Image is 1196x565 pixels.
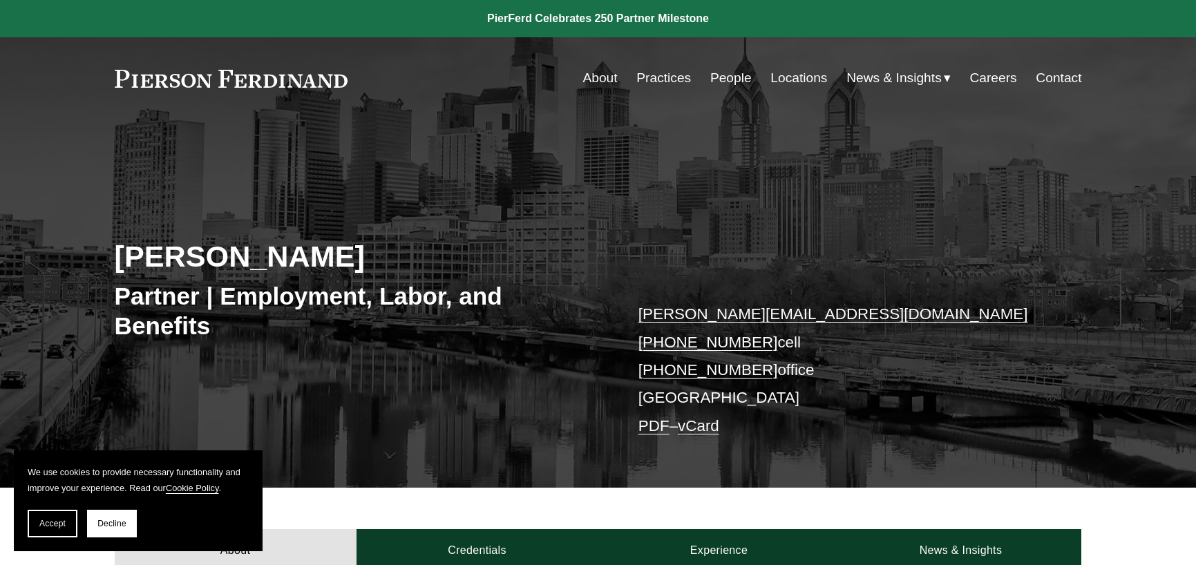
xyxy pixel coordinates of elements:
p: We use cookies to provide necessary functionality and improve your experience. Read our . [28,464,249,496]
a: Practices [636,65,691,91]
a: Locations [770,65,827,91]
a: PDF [638,417,670,434]
button: Decline [87,510,137,537]
p: cell office [GEOGRAPHIC_DATA] – [638,300,1041,440]
a: Contact [1036,65,1081,91]
a: Cookie Policy [166,483,219,493]
span: Decline [97,519,126,528]
a: [PHONE_NUMBER] [638,361,778,379]
a: Careers [969,65,1016,91]
span: News & Insights [846,66,942,90]
a: People [710,65,752,91]
a: [PERSON_NAME][EMAIL_ADDRESS][DOMAIN_NAME] [638,305,1028,323]
section: Cookie banner [14,450,263,551]
a: folder dropdown [846,65,951,91]
h2: [PERSON_NAME] [115,238,598,274]
button: Accept [28,510,77,537]
h3: Partner | Employment, Labor, and Benefits [115,281,598,341]
span: Accept [39,519,66,528]
a: vCard [678,417,719,434]
a: About [582,65,617,91]
a: [PHONE_NUMBER] [638,334,778,351]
